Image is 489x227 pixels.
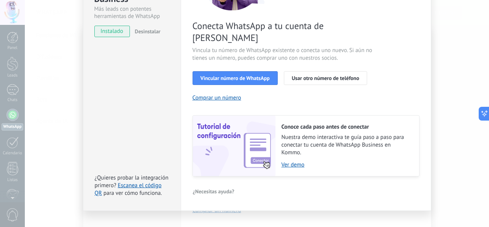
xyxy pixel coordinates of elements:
span: ¿Quieres probar la integración primero? [95,174,169,189]
a: Escanea el código QR [95,182,162,197]
span: instalado [95,26,130,37]
button: ¿Necesitas ayuda? [193,186,235,197]
a: Ver demo [282,161,411,168]
h2: Conoce cada paso antes de conectar [282,123,411,131]
span: Desinstalar [135,28,160,35]
div: Más leads con potentes herramientas de WhatsApp [94,5,170,20]
button: Usar otro número de teléfono [284,71,367,85]
button: Comprar un número [193,94,241,101]
span: Usar otro número de teléfono [292,75,359,81]
span: Vincula tu número de WhatsApp existente o conecta uno nuevo. Si aún no tienes un número, puedes c... [193,47,374,62]
span: para ver cómo funciona. [104,189,162,197]
span: Nuestra demo interactiva te guía paso a paso para conectar tu cuenta de WhatsApp Business en Kommo. [282,134,411,157]
span: Vincular número de WhatsApp [201,75,270,81]
button: Vincular número de WhatsApp [193,71,278,85]
span: ¿Necesitas ayuda? [193,189,235,194]
span: Conecta WhatsApp a tu cuenta de [PERSON_NAME] [193,20,374,44]
button: Desinstalar [132,26,160,37]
